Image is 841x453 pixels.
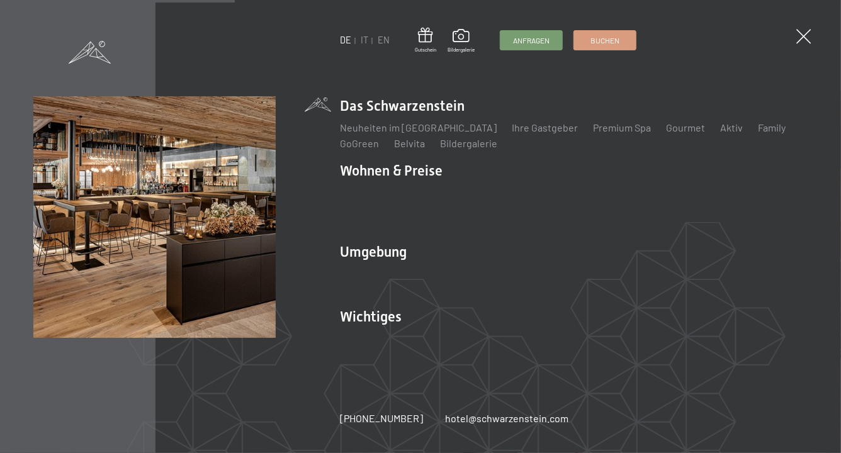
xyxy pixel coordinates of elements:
a: Bildergalerie [448,29,475,53]
a: Aktiv [720,121,743,133]
a: Bildergalerie [440,137,497,149]
a: Neuheiten im [GEOGRAPHIC_DATA] [340,121,497,133]
a: DE [340,35,351,45]
a: Buchen [574,31,636,50]
a: Ihre Gastgeber [512,121,578,133]
a: EN [378,35,390,45]
a: Gutschein [415,28,436,53]
span: Bildergalerie [448,47,475,53]
a: Anfragen [500,31,562,50]
span: Anfragen [513,35,550,46]
a: Family [758,121,786,133]
a: Premium Spa [593,121,651,133]
a: Belvita [394,137,425,149]
a: GoGreen [340,137,379,149]
a: hotel@schwarzenstein.com [445,411,568,425]
a: Gourmet [666,121,705,133]
span: [PHONE_NUMBER] [340,412,423,424]
a: IT [361,35,368,45]
a: [PHONE_NUMBER] [340,411,423,425]
span: Buchen [590,35,619,46]
span: Gutschein [415,47,436,53]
